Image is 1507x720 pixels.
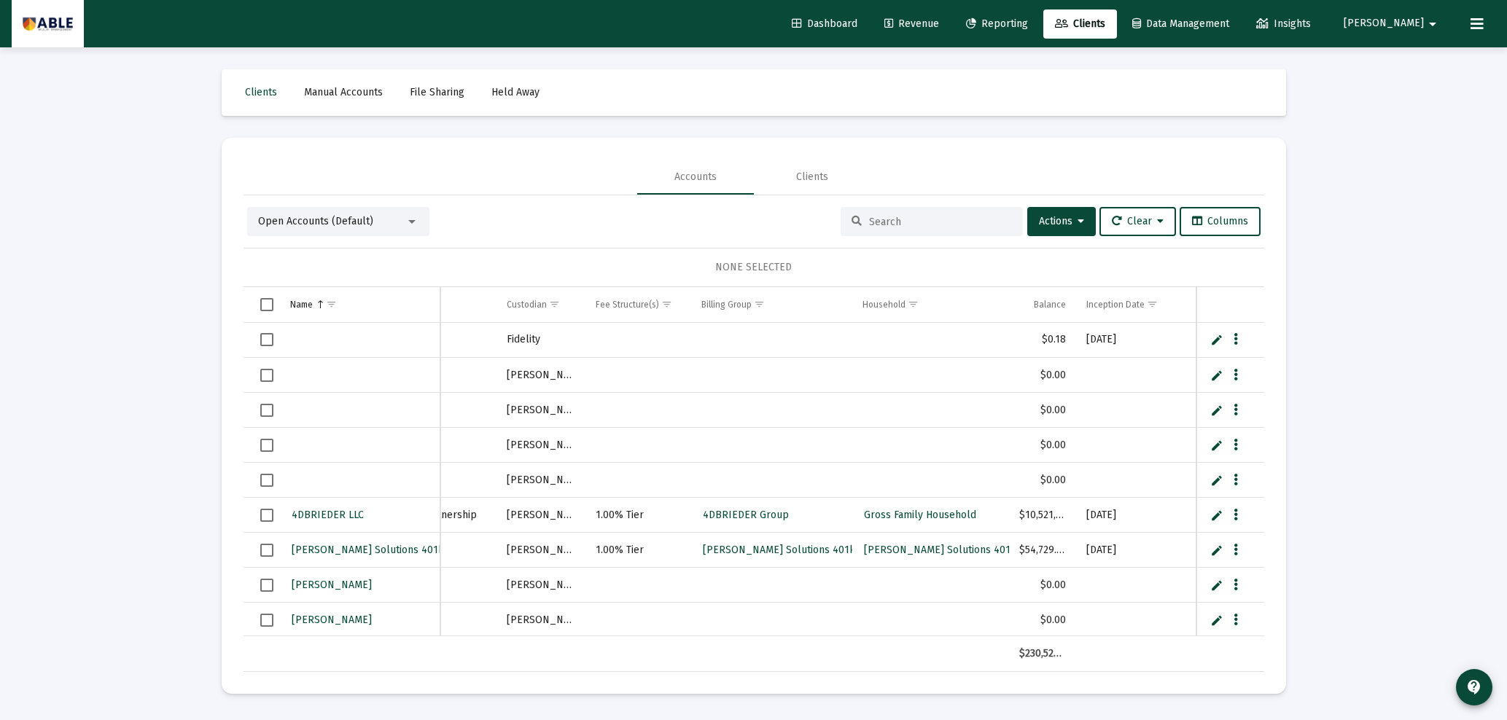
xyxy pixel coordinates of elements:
[260,369,273,382] div: Select row
[1009,498,1076,533] td: $10,521,781.53
[1210,404,1223,417] a: Edit
[954,9,1040,39] a: Reporting
[862,299,906,310] div: Household
[1210,579,1223,592] a: Edit
[1256,17,1311,30] span: Insights
[290,609,373,630] a: [PERSON_NAME]
[780,9,869,39] a: Dashboard
[260,298,273,311] div: Select all
[796,170,828,184] div: Clients
[260,474,273,487] div: Select row
[497,393,585,428] td: [PERSON_NAME]
[585,287,691,322] td: Column Fee Structure(s)
[1210,369,1223,382] a: Edit
[1076,533,1187,568] td: [DATE]
[884,17,939,30] span: Revenue
[1009,568,1076,603] td: $0.00
[290,574,373,595] a: [PERSON_NAME]
[703,544,855,556] span: [PERSON_NAME] Solutions 401k
[1112,215,1164,227] span: Clear
[1210,333,1223,346] a: Edit
[1076,323,1187,358] td: [DATE]
[258,215,373,227] span: Open Accounts (Default)
[1086,299,1145,310] div: Inception Date
[1132,17,1229,30] span: Data Management
[244,287,1264,672] div: Data grid
[280,287,440,322] td: Column Name
[1009,323,1076,358] td: $0.18
[585,498,691,533] td: 1.00% Tier
[1055,17,1105,30] span: Clients
[233,78,289,107] a: Clients
[1121,9,1241,39] a: Data Management
[245,86,277,98] span: Clients
[701,299,752,310] div: Billing Group
[1344,17,1424,30] span: [PERSON_NAME]
[701,504,790,525] a: 4DBRIEDER Group
[497,498,585,533] td: [PERSON_NAME]
[1210,439,1223,452] a: Edit
[1019,646,1066,661] div: $230,527,419.49
[1034,299,1066,310] div: Balance
[398,78,476,107] a: File Sharing
[1180,207,1261,236] button: Columns
[1099,207,1176,236] button: Clear
[507,299,547,310] div: Custodian
[292,579,372,591] span: [PERSON_NAME]
[497,358,585,393] td: [PERSON_NAME]
[585,533,691,568] td: 1.00% Tier
[480,78,551,107] a: Held Away
[1465,678,1483,696] mat-icon: contact_support
[1009,463,1076,498] td: $0.00
[549,299,560,310] span: Show filter options for column 'Custodian'
[869,216,1012,228] input: Search
[260,439,273,452] div: Select row
[1009,428,1076,463] td: $0.00
[23,9,73,39] img: Dashboard
[1147,299,1158,310] span: Show filter options for column 'Inception Date'
[873,9,951,39] a: Revenue
[1009,358,1076,393] td: $0.00
[908,299,919,310] span: Show filter options for column 'Household'
[1245,9,1323,39] a: Insights
[497,323,585,358] td: Fidelity
[1009,287,1076,322] td: Column Balance
[1210,614,1223,627] a: Edit
[674,170,717,184] div: Accounts
[1210,509,1223,522] a: Edit
[1210,544,1223,557] a: Edit
[862,504,978,525] a: Gross Family Household
[290,539,445,560] a: [PERSON_NAME] Solutions 401k
[1039,215,1084,227] span: Actions
[255,260,1253,275] div: NONE SELECTED
[497,287,585,322] td: Column Custodian
[792,17,857,30] span: Dashboard
[290,299,313,310] div: Name
[1326,9,1459,38] button: [PERSON_NAME]
[292,78,394,107] a: Manual Accounts
[497,463,585,498] td: [PERSON_NAME]
[703,509,789,521] span: 4DBRIEDER Group
[661,299,672,310] span: Show filter options for column 'Fee Structure(s)'
[410,86,464,98] span: File Sharing
[260,333,273,346] div: Select row
[1424,9,1441,39] mat-icon: arrow_drop_down
[966,17,1028,30] span: Reporting
[1210,474,1223,487] a: Edit
[497,568,585,603] td: [PERSON_NAME]
[260,579,273,592] div: Select row
[864,544,1016,556] span: [PERSON_NAME] Solutions 401k
[691,287,852,322] td: Column Billing Group
[497,603,585,638] td: [PERSON_NAME]
[1043,9,1117,39] a: Clients
[290,504,365,525] a: 4DBRIEDER LLC
[1076,498,1187,533] td: [DATE]
[754,299,765,310] span: Show filter options for column 'Billing Group'
[596,299,659,310] div: Fee Structure(s)
[260,614,273,627] div: Select row
[1192,215,1248,227] span: Columns
[701,539,857,560] a: [PERSON_NAME] Solutions 401k
[260,544,273,557] div: Select row
[497,533,585,568] td: [PERSON_NAME]
[864,509,976,521] span: Gross Family Household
